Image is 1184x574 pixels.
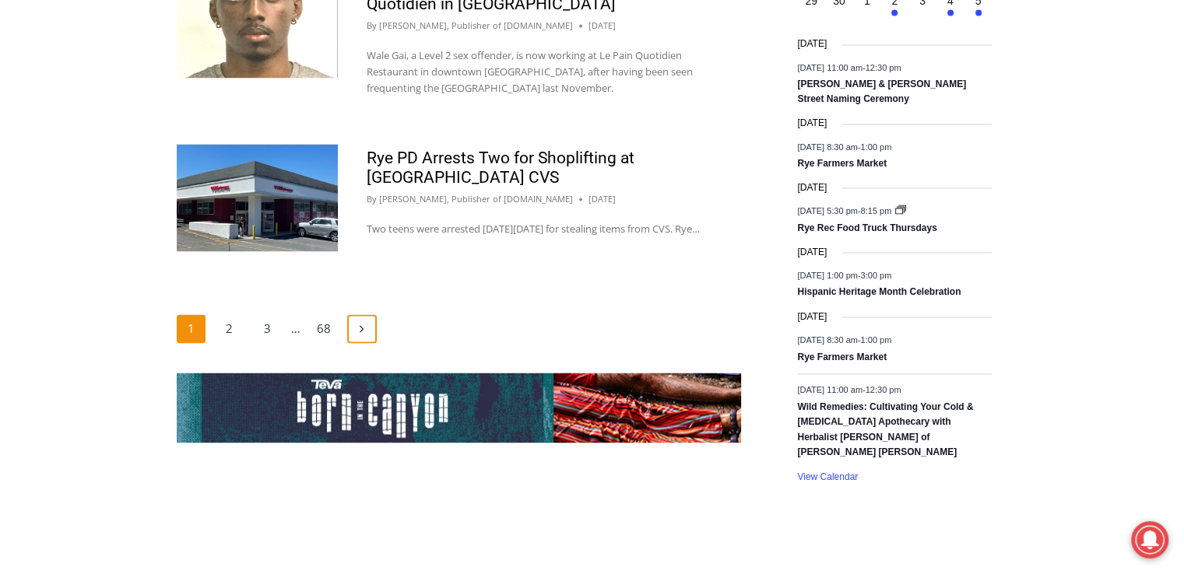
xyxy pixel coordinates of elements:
[797,62,863,72] span: [DATE] 11:00 am
[407,155,722,190] span: Intern @ [DOMAIN_NAME]
[177,314,741,344] nav: Page navigation
[379,19,573,31] a: [PERSON_NAME], Publisher of [DOMAIN_NAME]
[374,151,754,194] a: Intern @ [DOMAIN_NAME]
[975,9,982,16] em: Has events
[797,142,857,151] span: [DATE] 8:30 am
[367,221,712,237] p: Two teens were arrested [DATE][DATE] for stealing items from CVS. Rye…
[797,180,827,195] time: [DATE]
[797,206,857,215] span: [DATE] 5:30 pm
[797,37,827,51] time: [DATE]
[177,144,338,251] img: CVS edited MC Purchase St Downtown Rye #0002 2021-05-17 CVS Pharmacy Angle 2 IMG_0641
[253,314,283,344] a: 3
[797,286,961,299] a: Hispanic Heritage Month Celebration
[797,310,827,324] time: [DATE]
[367,149,634,187] a: Rye PD Arrests Two for Shoplifting at [GEOGRAPHIC_DATA] CVS
[797,385,863,394] span: [DATE] 11:00 am
[588,19,616,33] time: [DATE]
[797,142,891,151] time: -
[797,271,857,280] span: [DATE] 1:00 pm
[797,116,827,131] time: [DATE]
[215,314,244,344] a: 2
[181,131,188,147] div: 6
[860,335,891,345] span: 1:00 pm
[797,335,891,345] time: -
[291,316,300,342] span: …
[12,156,199,192] h4: [PERSON_NAME] Read Sanctuary Fall Fest: [DATE]
[797,62,901,72] time: -
[797,245,827,260] time: [DATE]
[1,155,225,194] a: [PERSON_NAME] Read Sanctuary Fall Fest: [DATE]
[367,19,377,33] span: By
[797,385,901,394] time: -
[860,206,891,215] span: 8:15 pm
[379,193,573,205] a: [PERSON_NAME], Publisher of [DOMAIN_NAME]
[860,142,891,151] span: 1:00 pm
[367,192,377,206] span: By
[177,314,206,344] span: 1
[866,385,901,394] span: 12:30 pm
[797,471,858,482] a: View Calendar
[797,222,936,235] a: Rye Rec Food Truck Thursdays
[947,9,954,16] em: Has events
[367,47,712,96] p: Wale Gai, a Level 2 sex offender, is now working at Le Pain Quotidien Restaurant in downtown [GEO...
[174,131,177,147] div: /
[393,1,736,151] div: "[PERSON_NAME] and I covered the [DATE] Parade, which was a really eye opening experience as I ha...
[891,9,898,16] em: Has events
[797,401,973,458] a: Wild Remedies: Cultivating Your Cold & [MEDICAL_DATA] Apothecary with Herbalist [PERSON_NAME] of ...
[797,271,891,280] time: -
[309,314,339,344] a: 68
[797,206,894,215] time: -
[860,271,891,280] span: 3:00 pm
[797,351,887,363] a: Rye Farmers Market
[866,62,901,72] span: 12:30 pm
[588,192,616,206] time: [DATE]
[163,131,170,147] div: 2
[797,158,887,170] a: Rye Farmers Market
[163,46,217,128] div: Birds of Prey: Falcon and hawk demos
[797,79,966,106] a: [PERSON_NAME] & [PERSON_NAME] Street Naming Ceremony
[797,335,857,345] span: [DATE] 8:30 am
